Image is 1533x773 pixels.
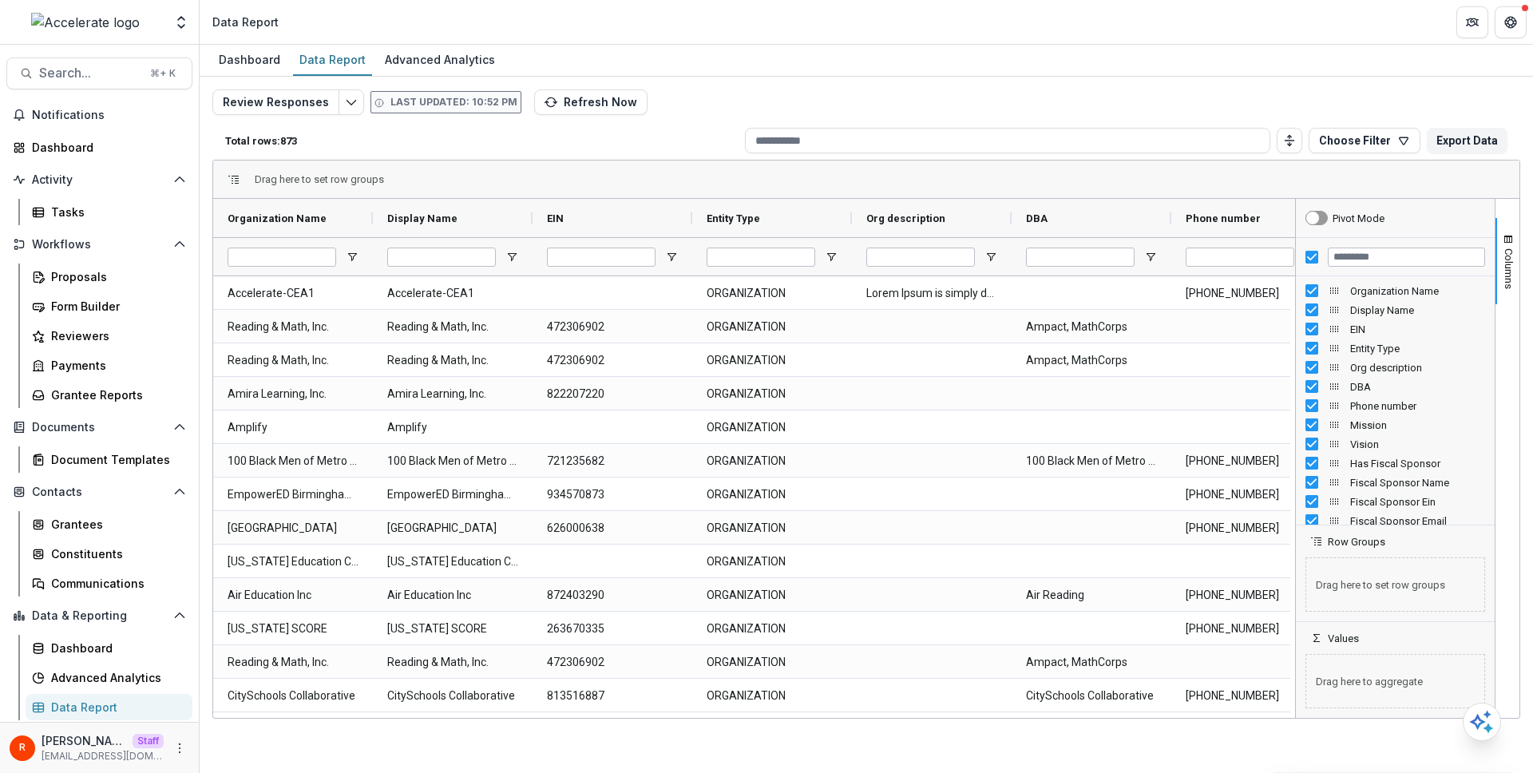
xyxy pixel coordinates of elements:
span: Columns [1503,248,1515,289]
a: Grantee Reports [26,382,192,408]
span: Amira Learning, Inc. [228,378,358,410]
input: Organization Name Filter Input [228,248,336,267]
a: Data Report [293,45,372,76]
span: DBA [1026,212,1048,224]
input: DBA Filter Input [1026,248,1135,267]
span: Fiscal Sponsor Name [1350,477,1485,489]
a: Reviewers [26,323,192,349]
button: Open AI Assistant [1463,703,1501,741]
div: Fiscal Sponsor Name Column [1296,473,1495,492]
a: Dashboard [26,635,192,661]
span: EmpowerED Birmingham/Leaders of Excellence Inc [387,478,518,511]
span: Mission [1350,419,1485,431]
span: [US_STATE] SCORE [387,612,518,645]
div: Grantees [51,516,180,533]
span: [PHONE_NUMBER] [1186,478,1317,511]
span: Search... [39,65,141,81]
button: Edit selected report [339,89,364,115]
input: Phone number Filter Input [1186,248,1294,267]
input: Filter Columns Input [1328,248,1485,267]
span: ORGANIZATION [707,411,838,444]
span: ORGANIZATION [707,612,838,645]
div: ⌘ + K [147,65,179,82]
span: Organization Name [228,212,327,224]
div: Phone number Column [1296,396,1495,415]
input: Org description Filter Input [866,248,975,267]
div: Tasks [51,204,180,220]
a: Grantees [26,511,192,537]
button: Open Filter Menu [665,251,678,264]
div: Fiscal Sponsor Ein Column [1296,492,1495,511]
span: Phone number [1186,212,1261,224]
span: Reading & Math, Inc. [387,646,518,679]
span: Data & Reporting [32,609,167,623]
span: Drag here to set row groups [255,173,384,185]
span: Fiscal Sponsor Ein [1350,496,1485,508]
span: ORGANIZATION [707,378,838,410]
span: 472306902 [547,344,678,377]
div: Values [1296,644,1495,718]
span: 626000638 [547,512,678,545]
div: Pivot Mode [1333,212,1384,224]
div: Advanced Analytics [378,48,501,71]
button: Open Documents [6,414,192,440]
p: [EMAIL_ADDRESS][DOMAIN_NAME] [42,749,164,763]
span: [PHONE_NUMBER] [1186,512,1317,545]
div: Form Builder [51,298,180,315]
button: Open entity switcher [170,6,192,38]
span: Drag here to aggregate [1305,654,1485,708]
span: ORGANIZATION [707,680,838,712]
span: Reading & Math, Inc. [228,344,358,377]
span: Air Education Inc [228,579,358,612]
div: Communications [51,575,180,592]
a: Communications [26,570,192,597]
span: [PHONE_NUMBER] [1186,445,1317,478]
span: Entity Type [1350,343,1485,355]
span: EIN [1350,323,1485,335]
span: Contacts [32,486,167,499]
button: Open Filter Menu [505,251,518,264]
button: Partners [1456,6,1488,38]
div: Payments [51,357,180,374]
span: CitySchools Collaborative [1026,680,1157,712]
button: Toggle auto height [1277,128,1302,153]
span: EmpowerED Birmingham/Leaders of Excellence Inc [228,478,358,511]
a: Constituents [26,541,192,567]
div: Proposals [51,268,180,285]
div: Data Report [212,14,279,30]
span: Row Groups [1328,536,1385,548]
div: Row Groups [255,173,384,185]
button: Open Activity [6,167,192,192]
span: Air Education Inc [387,579,518,612]
button: Refresh Now [534,89,648,115]
button: Search... [6,57,192,89]
span: ORGANIZATION [707,545,838,578]
div: Data Report [293,48,372,71]
a: Form Builder [26,293,192,319]
span: ORGANIZATION [707,445,838,478]
a: Dashboard [212,45,287,76]
span: Org description [1350,362,1485,374]
span: [PHONE_NUMBER] [1186,612,1317,645]
span: Entity Type [707,212,760,224]
span: Drag here to set row groups [1305,557,1485,612]
img: Accelerate logo [31,13,140,32]
span: Values [1328,632,1359,644]
button: Choose Filter [1309,128,1420,153]
span: 822207220 [547,378,678,410]
a: Tasks [26,199,192,225]
span: DBA [1350,381,1485,393]
div: EIN Column [1296,319,1495,339]
div: Raj [19,743,26,753]
span: Ampact, MathCorps [1026,646,1157,679]
p: Last updated: 10:52 PM [390,95,517,109]
p: Staff [133,734,164,748]
div: Vision Column [1296,434,1495,454]
span: Organization Name [1350,285,1485,297]
div: Organization Name Column [1296,281,1495,300]
button: Review Responses [212,89,339,115]
span: Ampact, MathCorps [1026,311,1157,343]
span: [PHONE_NUMBER] [1186,680,1317,712]
div: Org description Column [1296,358,1495,377]
button: Open Contacts [6,479,192,505]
